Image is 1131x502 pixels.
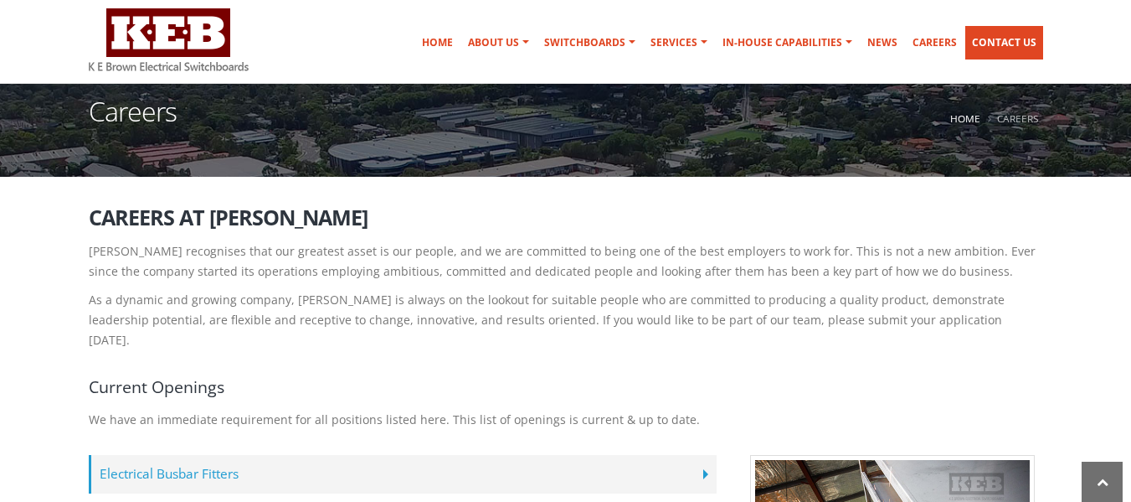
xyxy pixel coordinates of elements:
[89,290,1043,350] p: As a dynamic and growing company, [PERSON_NAME] is always on the lookout for suitable people who ...
[906,26,964,60] a: Careers
[716,26,859,60] a: In-house Capabilities
[89,375,1043,398] h4: Current Openings
[861,26,904,60] a: News
[89,241,1043,282] p: [PERSON_NAME] recognises that our greatest asset is our people, and we are committed to being one...
[644,26,714,60] a: Services
[461,26,536,60] a: About Us
[984,108,1039,129] li: Careers
[950,111,980,125] a: Home
[415,26,460,60] a: Home
[89,98,177,146] h1: Careers
[89,410,1043,430] p: We have an immediate requirement for all positions listed here. This list of openings is current ...
[89,8,249,71] img: K E Brown Electrical Switchboards
[89,206,1043,229] h2: Careers at [PERSON_NAME]
[89,455,717,494] label: Electrical Busbar Fitters
[537,26,642,60] a: Switchboards
[965,26,1043,60] a: Contact Us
